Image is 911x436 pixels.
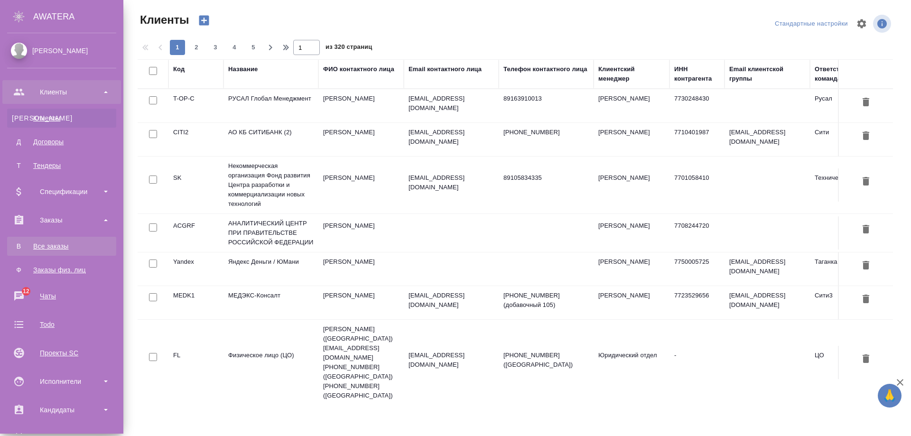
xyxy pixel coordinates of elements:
[594,89,669,122] td: [PERSON_NAME]
[318,168,404,202] td: [PERSON_NAME]
[12,113,112,123] div: Клиенты
[503,173,589,183] p: 89105834335
[168,216,223,250] td: ACGRF
[7,260,116,279] a: ФЗаказы физ. лиц
[858,221,874,239] button: Удалить
[7,346,116,360] div: Проекты SC
[168,123,223,156] td: CITI2
[7,237,116,256] a: ВВсе заказы
[772,17,850,31] div: split button
[503,94,589,103] p: 89163910013
[674,65,720,83] div: ИНН контрагента
[168,89,223,122] td: T-OP-C
[503,291,589,310] p: [PHONE_NUMBER] (добавочный 105)
[223,123,318,156] td: АО КБ СИТИБАНК (2)
[669,168,725,202] td: 7701058410
[669,252,725,286] td: 7750005725
[594,123,669,156] td: [PERSON_NAME]
[12,265,112,275] div: Заказы физ. лиц
[227,43,242,52] span: 4
[223,346,318,379] td: Физическое лицо (ЦО)
[323,65,394,74] div: ФИО контактного лица
[810,89,886,122] td: Русал
[208,43,223,52] span: 3
[815,65,881,83] div: Ответственная команда
[33,7,123,26] div: AWATERA
[594,252,669,286] td: [PERSON_NAME]
[318,320,404,405] td: [PERSON_NAME] ([GEOGRAPHIC_DATA]) [EMAIL_ADDRESS][DOMAIN_NAME] [PHONE_NUMBER] ([GEOGRAPHIC_DATA])...
[810,252,886,286] td: Таганка
[318,123,404,156] td: [PERSON_NAME]
[503,65,587,74] div: Телефон контактного лица
[227,40,242,55] button: 4
[594,168,669,202] td: [PERSON_NAME]
[7,289,116,303] div: Чаты
[189,43,204,52] span: 2
[725,286,810,319] td: [EMAIL_ADDRESS][DOMAIN_NAME]
[7,132,116,151] a: ДДоговоры
[246,40,261,55] button: 5
[725,123,810,156] td: [EMAIL_ADDRESS][DOMAIN_NAME]
[168,252,223,286] td: Yandex
[669,216,725,250] td: 7708244720
[325,41,372,55] span: из 320 страниц
[228,65,258,74] div: Название
[2,313,121,336] a: Todo
[598,65,665,83] div: Клиентский менеджер
[594,216,669,250] td: [PERSON_NAME]
[223,286,318,319] td: МЕДЭКС-Консалт
[7,109,116,128] a: [PERSON_NAME]Клиенты
[223,157,318,213] td: Некоммерческая организация Фонд развития Центра разработки и коммерциализации новых технологий
[12,137,112,147] div: Договоры
[318,286,404,319] td: [PERSON_NAME]
[409,351,494,370] p: [EMAIL_ADDRESS][DOMAIN_NAME]
[858,291,874,308] button: Удалить
[669,123,725,156] td: 7710401987
[318,89,404,122] td: [PERSON_NAME]
[7,185,116,199] div: Спецификации
[503,351,589,370] p: [PHONE_NUMBER] ([GEOGRAPHIC_DATA])
[409,128,494,147] p: [EMAIL_ADDRESS][DOMAIN_NAME]
[7,85,116,99] div: Клиенты
[873,15,893,33] span: Посмотреть информацию
[810,286,886,319] td: Сити3
[858,173,874,191] button: Удалить
[810,123,886,156] td: Сити
[318,252,404,286] td: [PERSON_NAME]
[503,128,589,137] p: [PHONE_NUMBER]
[810,168,886,202] td: Технический
[882,386,898,406] span: 🙏
[810,346,886,379] td: ЦО
[168,346,223,379] td: FL
[858,94,874,111] button: Удалить
[850,12,873,35] span: Настроить таблицу
[318,216,404,250] td: [PERSON_NAME]
[409,94,494,113] p: [EMAIL_ADDRESS][DOMAIN_NAME]
[729,65,805,83] div: Email клиентской группы
[858,257,874,275] button: Удалить
[7,317,116,332] div: Todo
[208,40,223,55] button: 3
[7,156,116,175] a: ТТендеры
[189,40,204,55] button: 2
[246,43,261,52] span: 5
[168,286,223,319] td: MEDK1
[223,252,318,286] td: Яндекс Деньги / ЮМани
[2,284,121,308] a: 12Чаты
[12,241,112,251] div: Все заказы
[669,346,725,379] td: -
[594,346,669,379] td: Юридический отдел
[858,351,874,368] button: Удалить
[223,89,318,122] td: РУСАЛ Глобал Менеджмент
[12,161,112,170] div: Тендеры
[168,168,223,202] td: SK
[7,46,116,56] div: [PERSON_NAME]
[409,65,482,74] div: Email контактного лица
[223,214,318,252] td: АНАЛИТИЧЕСКИЙ ЦЕНТР ПРИ ПРАВИТЕЛЬСТВЕ РОССИЙСКОЙ ФЕДЕРАЦИИ
[7,213,116,227] div: Заказы
[2,341,121,365] a: Проекты SC
[409,291,494,310] p: [EMAIL_ADDRESS][DOMAIN_NAME]
[7,374,116,389] div: Исполнители
[669,286,725,319] td: 7723529656
[725,252,810,286] td: [EMAIL_ADDRESS][DOMAIN_NAME]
